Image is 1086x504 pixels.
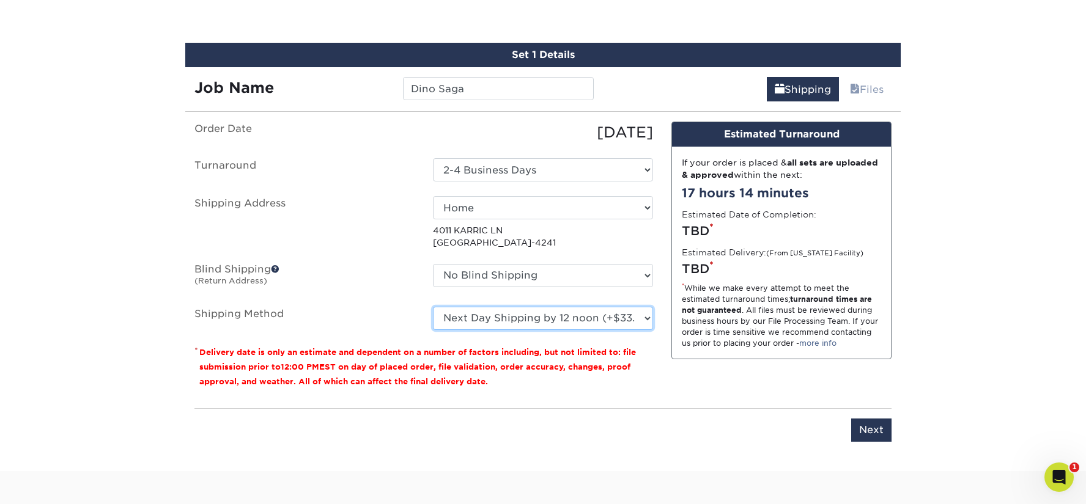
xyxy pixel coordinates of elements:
[682,294,872,315] strong: turnaround times are not guaranteed
[842,77,892,101] a: Files
[194,79,274,97] strong: Job Name
[672,122,891,147] div: Estimated Turnaround
[433,224,653,249] p: 4011 KARRIC LN [GEOGRAPHIC_DATA]-4241
[766,249,863,257] small: (From [US_STATE] Facility)
[682,222,881,240] div: TBD
[185,158,424,181] label: Turnaround
[3,467,104,500] iframe: Google Customer Reviews
[767,77,839,101] a: Shipping
[403,77,593,100] input: Enter a job name
[1044,462,1074,492] iframe: Intercom live chat
[424,122,662,144] div: [DATE]
[682,208,816,221] label: Estimated Date of Completion:
[775,84,785,95] span: shipping
[682,246,863,258] label: Estimated Delivery:
[185,264,424,292] label: Blind Shipping
[194,276,267,285] small: (Return Address)
[682,156,881,181] div: If your order is placed & within the next:
[185,196,424,249] label: Shipping Address
[199,348,636,386] small: Delivery date is only an estimate and dependent on a number of factors including, but not limited...
[185,43,901,67] div: Set 1 Details
[851,418,892,442] input: Next
[682,184,881,202] div: 17 hours 14 minutes
[281,362,319,371] span: 12:00 PM
[185,122,424,144] label: Order Date
[682,260,881,278] div: TBD
[185,307,424,330] label: Shipping Method
[682,283,881,349] div: While we make every attempt to meet the estimated turnaround times; . All files must be reviewed ...
[799,338,837,348] a: more info
[850,84,860,95] span: files
[1069,462,1079,472] span: 1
